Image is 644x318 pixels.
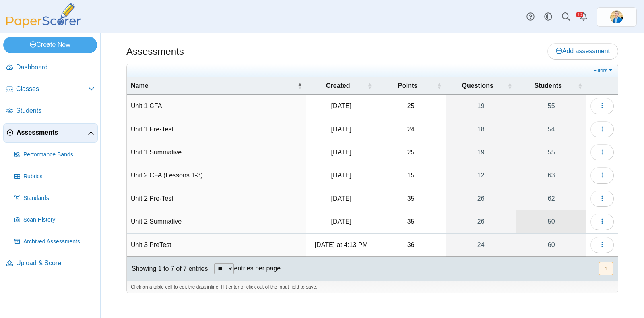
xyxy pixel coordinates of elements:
[17,128,88,137] span: Assessments
[16,63,95,72] span: Dashboard
[367,82,372,90] span: Created : Activate to sort
[556,48,610,54] span: Add assessment
[575,8,592,26] a: Alerts
[23,173,95,181] span: Rubrics
[23,151,95,159] span: Performance Bands
[3,254,98,273] a: Upload & Score
[3,80,98,99] a: Classes
[331,149,351,156] time: Sep 10, 2025 at 8:12 PM
[11,167,98,186] a: Rubrics
[3,123,98,143] a: Assessments
[3,37,97,53] a: Create New
[376,164,446,187] td: 15
[23,238,95,246] span: Archived Assessments
[516,210,586,233] a: 50
[591,67,616,75] a: Filters
[331,195,351,202] time: Sep 12, 2025 at 4:23 PM
[376,187,446,210] td: 35
[127,141,306,164] td: Unit 1 Summative
[598,262,613,275] nav: pagination
[610,10,623,23] img: ps.jrF02AmRZeRNgPWo
[315,241,368,248] time: Sep 30, 2025 at 4:13 PM
[127,118,306,141] td: Unit 1 Pre-Test
[3,58,98,77] a: Dashboard
[516,164,586,187] a: 63
[16,106,95,115] span: Students
[3,22,84,29] a: PaperScorer
[310,81,366,90] span: Created
[516,118,586,141] a: 54
[23,216,95,224] span: Scan History
[376,234,446,257] td: 36
[3,3,84,28] img: PaperScorer
[127,210,306,233] td: Unit 2 Summative
[376,95,446,118] td: 25
[376,141,446,164] td: 25
[547,43,618,59] a: Add assessment
[578,82,582,90] span: Students : Activate to sort
[331,172,351,179] time: Sep 19, 2025 at 1:17 PM
[446,95,516,117] a: 19
[23,194,95,202] span: Standards
[610,10,623,23] span: Travis McFarland
[437,82,442,90] span: Points : Activate to sort
[126,45,184,58] h1: Assessments
[297,82,302,90] span: Name : Activate to invert sorting
[331,218,351,225] time: Sep 25, 2025 at 9:26 AM
[127,95,306,118] td: Unit 1 CFA
[516,187,586,210] a: 62
[376,118,446,141] td: 24
[446,187,516,210] a: 26
[3,102,98,121] a: Students
[516,234,586,256] a: 60
[11,232,98,251] a: Archived Assessments
[446,164,516,187] a: 12
[234,265,281,272] label: entries per page
[520,81,576,90] span: Students
[11,189,98,208] a: Standards
[516,141,586,164] a: 55
[376,210,446,233] td: 35
[11,210,98,230] a: Scan History
[16,259,95,268] span: Upload & Score
[127,187,306,210] td: Unit 2 Pre-Test
[507,82,512,90] span: Questions : Activate to sort
[597,7,637,27] a: ps.jrF02AmRZeRNgPWo
[11,145,98,164] a: Performance Bands
[446,210,516,233] a: 26
[516,95,586,117] a: 55
[380,81,435,90] span: Points
[127,234,306,257] td: Unit 3 PreTest
[446,118,516,141] a: 18
[599,262,613,275] button: 1
[450,81,506,90] span: Questions
[446,141,516,164] a: 19
[127,257,208,281] div: Showing 1 to 7 of 7 entries
[127,164,306,187] td: Unit 2 CFA (Lessons 1-3)
[331,126,351,133] time: Aug 29, 2025 at 2:21 PM
[131,81,296,90] span: Name
[16,85,88,94] span: Classes
[331,102,351,109] time: Sep 6, 2025 at 2:42 PM
[127,281,618,293] div: Click on a table cell to edit the data inline. Hit enter or click out of the input field to save.
[446,234,516,256] a: 24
